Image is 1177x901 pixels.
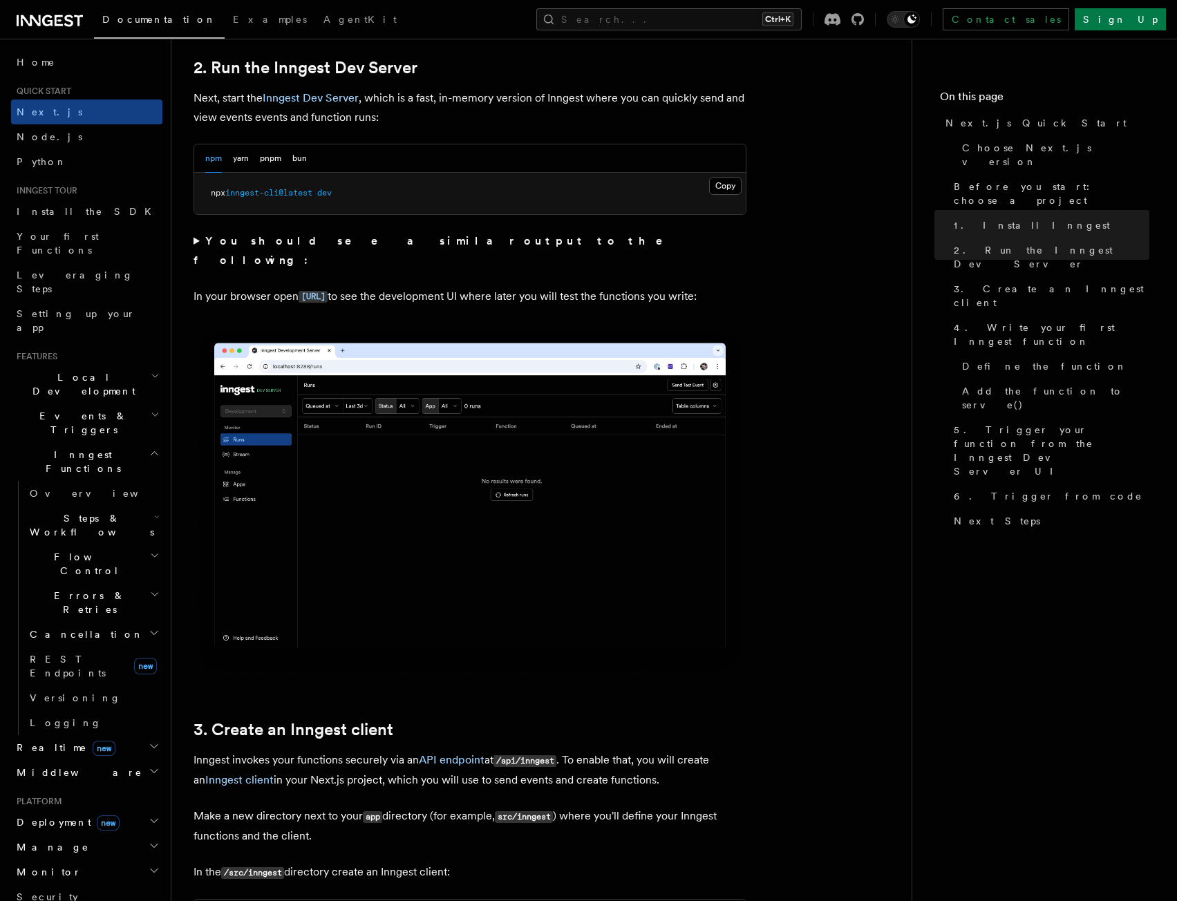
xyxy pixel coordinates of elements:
[134,658,157,674] span: new
[17,308,135,333] span: Setting up your app
[11,124,162,149] a: Node.js
[292,144,307,173] button: bun
[211,188,225,198] span: npx
[24,627,144,641] span: Cancellation
[940,111,1149,135] a: Next.js Quick Start
[263,91,359,104] a: Inngest Dev Server
[495,811,553,823] code: src/inngest
[194,234,682,267] strong: You should see a similar output to the following:
[11,835,162,860] button: Manage
[11,760,162,785] button: Middleware
[954,514,1040,528] span: Next Steps
[962,384,1149,412] span: Add the function to serve()
[30,654,106,679] span: REST Endpoints
[11,224,162,263] a: Your first Functions
[102,14,216,25] span: Documentation
[11,370,151,398] span: Local Development
[11,840,89,854] span: Manage
[940,88,1149,111] h4: On this page
[948,174,1149,213] a: Before you start: choose a project
[11,351,57,362] span: Features
[30,717,102,728] span: Logging
[24,544,162,583] button: Flow Control
[957,354,1149,379] a: Define the function
[957,379,1149,417] a: Add the function to serve()
[954,218,1110,232] span: 1. Install Inngest
[11,860,162,884] button: Monitor
[11,448,149,475] span: Inngest Functions
[11,810,162,835] button: Deploymentnew
[260,144,281,173] button: pnpm
[954,489,1142,503] span: 6. Trigger from code
[11,365,162,404] button: Local Development
[954,321,1149,348] span: 4. Write your first Inngest function
[94,4,225,39] a: Documentation
[205,773,274,786] a: Inngest client
[948,276,1149,315] a: 3. Create an Inngest client
[24,506,162,544] button: Steps & Workflows
[962,359,1127,373] span: Define the function
[948,509,1149,533] a: Next Steps
[943,8,1069,30] a: Contact sales
[93,741,115,756] span: new
[11,149,162,174] a: Python
[233,14,307,25] span: Examples
[11,796,62,807] span: Platform
[11,741,115,755] span: Realtime
[194,231,746,270] summary: You should see a similar output to the following:
[11,199,162,224] a: Install the SDK
[709,177,742,195] button: Copy
[24,647,162,685] a: REST Endpointsnew
[11,766,142,779] span: Middleware
[948,315,1149,354] a: 4. Write your first Inngest function
[419,753,484,766] a: API endpoint
[887,11,920,28] button: Toggle dark mode
[233,144,249,173] button: yarn
[954,423,1149,478] span: 5. Trigger your function from the Inngest Dev Server UI
[315,4,405,37] a: AgentKit
[11,301,162,340] a: Setting up your app
[299,291,328,303] code: [URL]
[30,692,121,703] span: Versioning
[17,269,133,294] span: Leveraging Steps
[945,116,1127,130] span: Next.js Quick Start
[97,815,120,831] span: new
[194,720,393,739] a: 3. Create an Inngest client
[536,8,802,30] button: Search...Ctrl+K
[11,481,162,735] div: Inngest Functions
[954,243,1149,271] span: 2. Run the Inngest Dev Server
[194,58,417,77] a: 2. Run the Inngest Dev Server
[205,144,222,173] button: npm
[323,14,397,25] span: AgentKit
[194,287,746,307] p: In your browser open to see the development UI where later you will test the functions you write:
[225,4,315,37] a: Examples
[17,55,55,69] span: Home
[221,867,284,879] code: /src/inngest
[17,156,67,167] span: Python
[194,88,746,127] p: Next, start the , which is a fast, in-memory version of Inngest where you can quickly send and vi...
[962,141,1149,169] span: Choose Next.js version
[194,862,746,882] p: In the directory create an Inngest client:
[11,404,162,442] button: Events & Triggers
[17,106,82,117] span: Next.js
[24,550,150,578] span: Flow Control
[299,290,328,303] a: [URL]
[24,481,162,506] a: Overview
[11,442,162,481] button: Inngest Functions
[11,50,162,75] a: Home
[11,86,71,97] span: Quick start
[11,815,120,829] span: Deployment
[11,735,162,760] button: Realtimenew
[225,188,312,198] span: inngest-cli@latest
[194,806,746,846] p: Make a new directory next to your directory (for example, ) where you'll define your Inngest func...
[11,99,162,124] a: Next.js
[493,755,556,767] code: /api/inngest
[363,811,382,823] code: app
[1075,8,1166,30] a: Sign Up
[24,685,162,710] a: Versioning
[11,263,162,301] a: Leveraging Steps
[17,206,160,217] span: Install the SDK
[17,231,99,256] span: Your first Functions
[948,213,1149,238] a: 1. Install Inngest
[24,511,154,539] span: Steps & Workflows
